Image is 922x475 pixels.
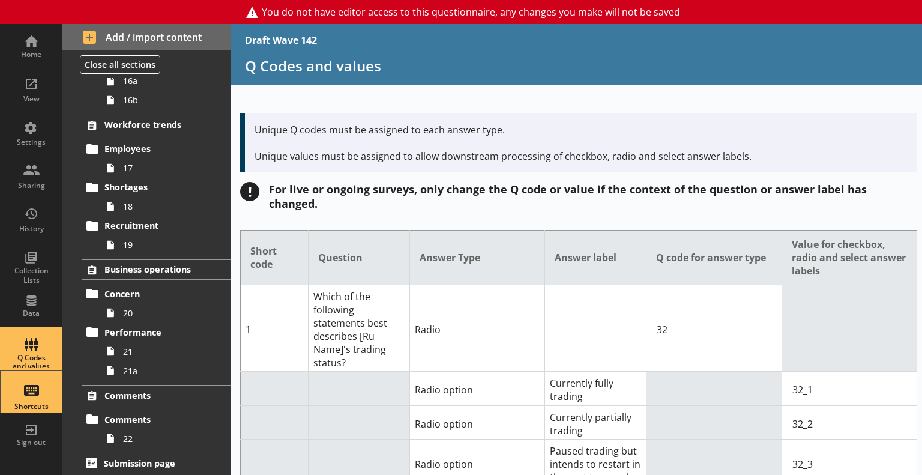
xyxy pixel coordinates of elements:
[82,216,230,235] a: Recruitment
[104,264,209,275] span: Business operations
[255,123,908,163] p: Unique Q codes must be assigned to each answer type. Unique values must be assigned to allow down...
[101,361,230,380] a: 21a
[101,159,230,178] a: 17
[409,405,544,439] td: Radio option
[123,162,214,174] span: 17
[409,285,544,372] td: Radio
[240,182,259,201] div: !
[62,259,230,380] li: Business operationsConcern20Performance2121a
[101,235,230,255] a: 19
[101,429,230,448] a: 22
[646,231,782,285] th: Q code for answer type
[82,284,230,303] a: Concern
[101,71,230,91] a: 16a
[123,239,214,250] span: 19
[409,372,544,405] td: Radio option
[88,139,230,178] li: Employees17
[123,75,214,86] span: 16a
[83,31,211,44] span: Add / import content
[62,24,230,50] button: Add / import content
[80,55,160,74] button: Close all sections
[10,309,52,318] div: Data
[82,139,230,159] a: Employees
[104,288,209,300] span: Concern
[104,458,209,469] span: Submission page
[82,385,230,405] a: Comments
[101,342,230,361] a: 21
[545,372,646,405] td: Currently fully trading
[123,433,214,444] span: 22
[104,220,209,231] span: Recruitment
[104,414,209,425] span: Comments
[88,284,230,322] li: Concern20
[101,197,230,216] a: 18
[782,231,917,285] th: Value for checkbox, radio and select answer labels
[82,178,230,197] a: Shortages
[10,138,52,147] div: Settings
[10,224,52,234] div: History
[10,402,52,411] div: Shortcuts
[409,231,544,285] th: Answer Type
[545,231,646,285] th: Answer label
[123,365,214,377] span: 21a
[308,285,409,372] td: Which of the following statements best describes [Ru Name]'s trading status?
[245,34,317,47] div: Draft Wave 142
[787,378,912,402] input: Option Value input field
[123,346,214,357] span: 21
[82,453,230,473] a: Submission page
[10,181,52,190] div: Sharing
[82,115,230,135] a: Workforce trends
[245,56,908,75] h1: Q Codes and values
[82,259,230,280] a: Business operations
[104,143,209,154] span: Employees
[10,266,52,285] div: Collection Lists
[123,307,214,319] span: 20
[82,410,230,429] a: Comments
[123,94,214,106] span: 16b
[101,91,230,110] a: 16b
[241,231,309,285] th: Short code
[10,354,52,371] div: Q Codes and values
[88,216,230,255] li: Recruitment19
[88,410,230,448] li: Comments22
[651,318,776,342] input: QCode input field
[82,322,230,342] a: Performance
[104,119,209,130] span: Workforce trends
[104,390,209,401] span: Comments
[241,285,309,372] td: 1
[88,178,230,216] li: Shortages18
[62,115,230,255] li: Workforce trendsEmployees17Shortages18Recruitment19
[104,181,209,193] span: Shortages
[269,182,917,211] div: For live or ongoing surveys, only change the Q code or value if the context of the question or an...
[88,322,230,380] li: Performance2121a
[101,303,230,322] a: 20
[308,231,409,285] th: Question
[123,201,214,212] span: 18
[10,50,52,59] div: Home
[545,405,646,439] td: Currently partially trading
[62,385,230,448] li: CommentsComments22
[104,327,209,338] span: Performance
[787,412,912,436] input: Option Value input field
[10,438,52,447] div: Sign out
[10,94,52,104] div: View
